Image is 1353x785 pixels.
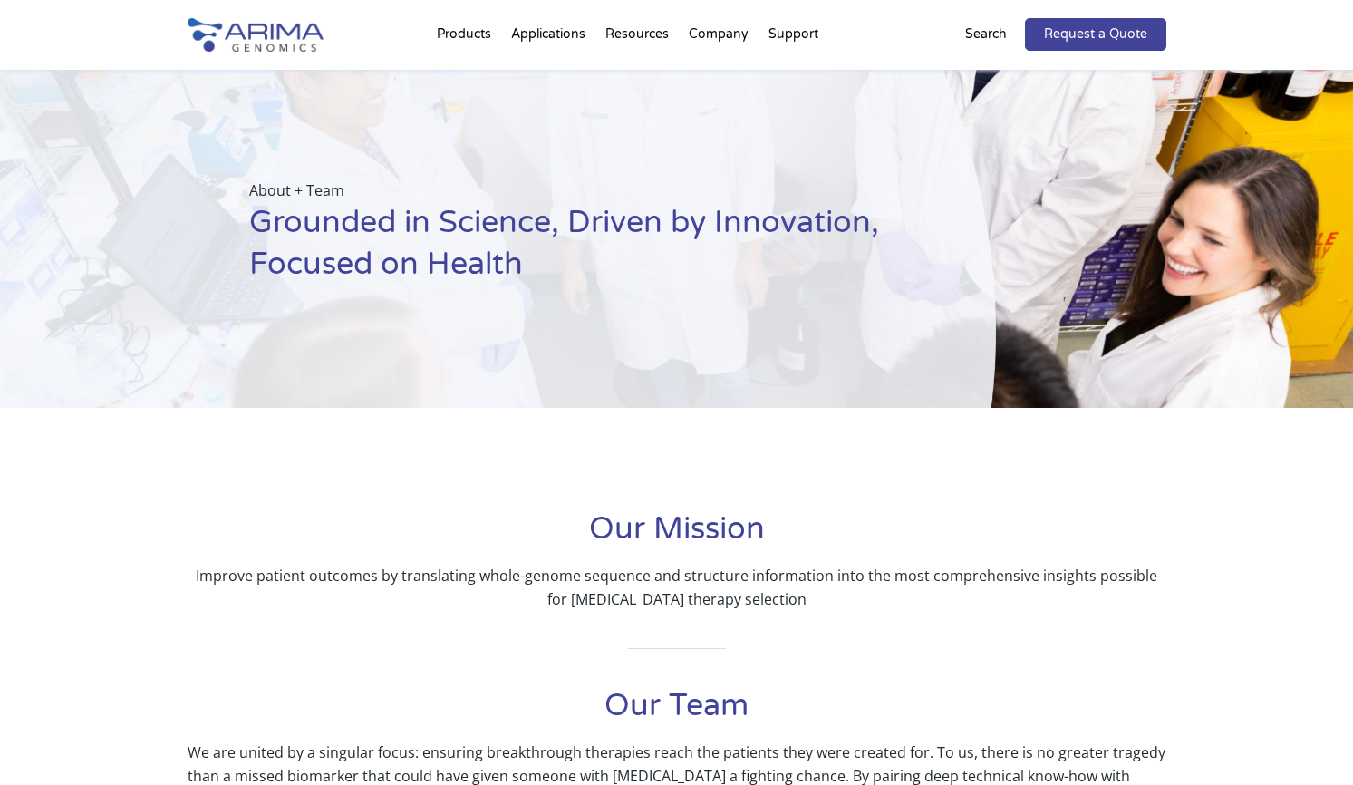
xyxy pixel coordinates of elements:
[1025,18,1166,51] a: Request a Quote
[249,202,905,299] h1: Grounded in Science, Driven by Innovation, Focused on Health
[249,179,905,202] p: About + Team
[188,564,1166,611] p: Improve patient outcomes by translating whole-genome sequence and structure information into the ...
[188,18,324,52] img: Arima-Genomics-logo
[188,509,1166,564] h1: Our Mission
[188,685,1166,741] h1: Our Team
[965,23,1007,46] p: Search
